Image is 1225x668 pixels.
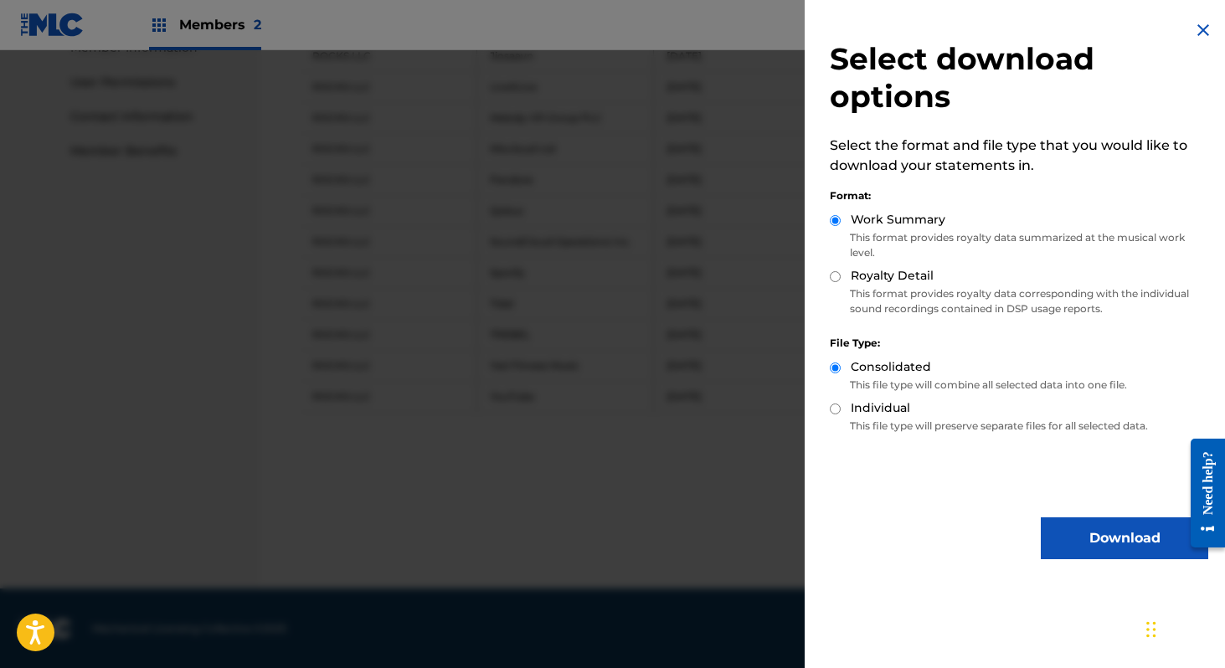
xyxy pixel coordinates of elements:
p: Select the format and file type that you would like to download your statements in. [830,136,1208,176]
p: This file type will preserve separate files for all selected data. [830,419,1208,434]
p: This format provides royalty data corresponding with the individual sound recordings contained in... [830,286,1208,316]
button: Download [1041,517,1208,559]
span: 2 [254,17,261,33]
div: Drag [1146,604,1156,655]
img: Top Rightsholders [149,15,169,35]
iframe: Resource Center [1178,426,1225,561]
p: This file type will combine all selected data into one file. [830,378,1208,393]
label: Consolidated [851,358,931,376]
div: Format: [830,188,1208,203]
iframe: Chat Widget [1141,588,1225,668]
img: MLC Logo [20,13,85,37]
p: This format provides royalty data summarized at the musical work level. [830,230,1208,260]
label: Royalty Detail [851,267,934,285]
label: Work Summary [851,211,945,229]
div: File Type: [830,336,1208,351]
h2: Select download options [830,40,1208,116]
span: Members [179,15,261,34]
label: Individual [851,399,910,417]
